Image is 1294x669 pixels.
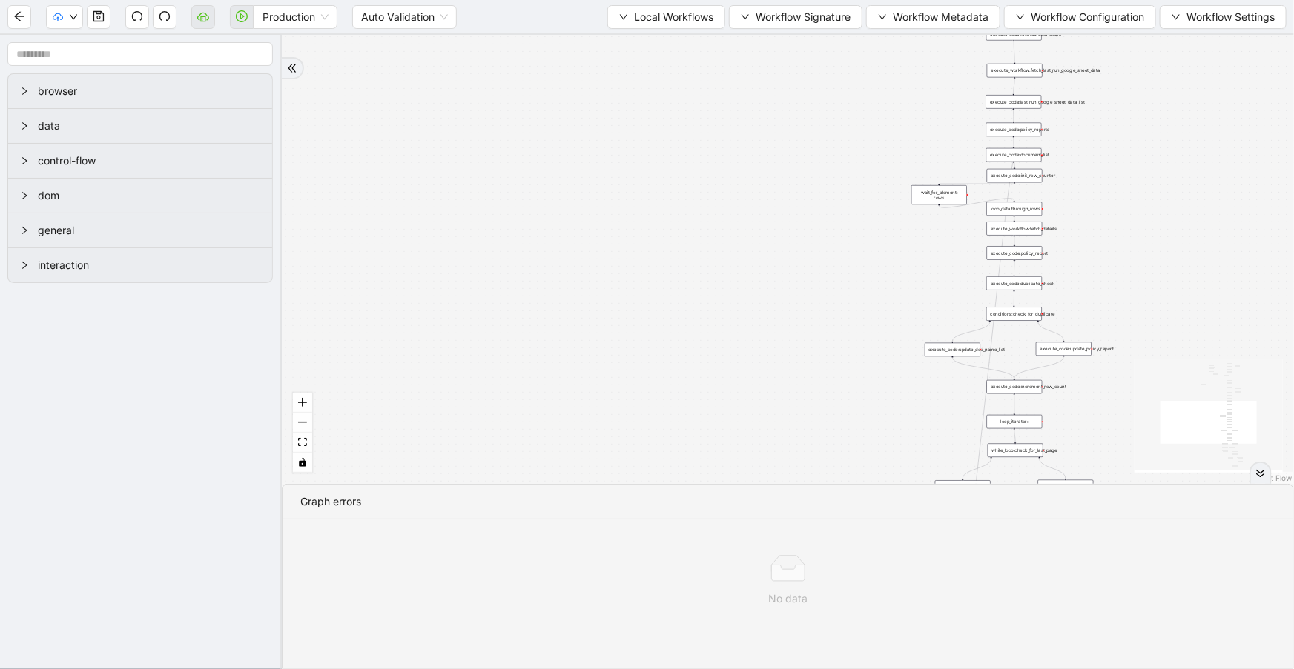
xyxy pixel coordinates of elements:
[986,95,1042,109] div: execute_code:last_run_google_sheet_data_list
[1038,480,1094,494] div: conditions:if_no_docs_fetched
[911,185,967,204] div: wait_for_element: rows
[293,413,312,433] button: zoom out
[953,322,990,342] g: Edge from conditions:check_for_duplicate to execute_code:update_doc_name_list
[131,10,143,22] span: undo
[1014,430,1015,442] g: Edge from loop_iterator: to while_loop:check_for_last_page
[8,179,272,213] div: dom
[38,257,260,273] span: interaction
[756,9,851,25] span: Workflow Signature
[935,480,991,494] div: wait_for_element:next_button
[361,6,448,28] span: Auto Validation
[986,148,1042,162] div: execute_code:document_list
[38,187,260,204] span: dom
[263,6,329,28] span: Production
[987,202,1043,216] div: loop_data:through_rows
[986,27,1042,41] div: execute_code:fetched_data_count
[1253,473,1292,482] a: React Flow attribution
[987,415,1043,429] div: loop_iterator:
[8,109,272,143] div: data
[607,5,725,29] button: downLocal Workflows
[940,199,1014,208] g: Edge from wait_for_element: rows to loop_data:through_rows
[987,169,1043,183] div: execute_code:init_row_counter
[293,453,312,473] button: toggle interactivity
[1186,9,1275,25] span: Workflow Settings
[1036,342,1092,356] div: execute_code:update_policy_report
[878,13,887,21] span: down
[13,10,25,22] span: arrow-left
[986,123,1042,137] div: execute_code:policy_reports
[293,433,312,453] button: fit view
[1255,468,1266,479] span: double-right
[69,13,78,21] span: down
[87,5,110,29] button: save
[191,5,215,29] button: cloud-server
[1014,79,1014,93] g: Edge from execute_workflow:fetch_last_run_google_sheet_data to execute_code:last_run_google_sheet...
[741,13,750,21] span: down
[1031,9,1144,25] span: Workflow Configuration
[20,156,29,165] span: right
[987,64,1043,78] div: execute_workflow:fetch_last_run_google_sheet_data
[1172,13,1181,21] span: down
[53,12,63,22] span: cloud-upload
[46,5,83,29] button: cloud-uploaddown
[8,74,272,108] div: browser
[963,459,991,479] g: Edge from while_loop:check_for_last_page to wait_for_element:next_button
[986,276,1042,290] div: execute_code:duplicate_check
[38,83,260,99] span: browser
[1014,41,1015,62] g: Edge from execute_code:fetched_data_count to execute_workflow:fetch_last_run_google_sheet_data
[7,5,31,29] button: arrow-left
[197,10,209,22] span: cloud-server
[300,590,1275,607] div: No data
[987,380,1043,394] div: execute_code:increment_row_count
[38,222,260,239] span: general
[987,222,1043,236] div: execute_workflow:fetch_details
[1004,5,1156,29] button: downWorkflow Configuration
[634,9,713,25] span: Local Workflows
[159,10,171,22] span: redo
[1040,459,1066,479] g: Edge from while_loop:check_for_last_page to conditions:if_no_docs_fetched
[20,122,29,130] span: right
[988,444,1043,458] div: while_loop:check_for_last_page
[986,307,1042,321] div: conditions:check_for_duplicate
[893,9,988,25] span: Workflow Metadata
[20,261,29,270] span: right
[866,5,1000,29] button: downWorkflow Metadata
[287,63,297,73] span: double-right
[20,226,29,235] span: right
[153,5,176,29] button: redo
[8,213,272,247] div: general
[20,191,29,200] span: right
[38,118,260,134] span: data
[925,343,980,357] div: execute_code:update_doc_name_list
[93,10,105,22] span: save
[38,153,260,169] span: control-flow
[1016,13,1025,21] span: down
[293,393,312,413] button: zoom in
[1014,357,1064,379] g: Edge from execute_code:update_policy_report to execute_code:increment_row_count
[8,248,272,282] div: interaction
[729,5,862,29] button: downWorkflow Signature
[987,246,1043,260] div: execute_code:policy_report
[8,144,272,178] div: control-flow
[1038,322,1063,341] g: Edge from conditions:check_for_duplicate to execute_code:update_policy_report
[300,493,1275,510] div: Graph errors
[619,13,628,21] span: down
[963,160,1015,576] g: Edge from wait_until_loaded:next_page to execute_code:init_row_counter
